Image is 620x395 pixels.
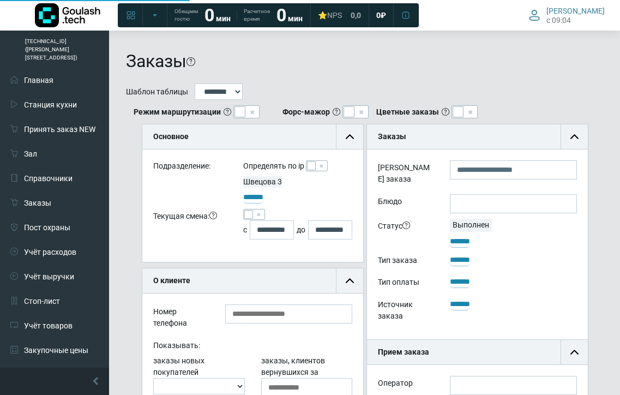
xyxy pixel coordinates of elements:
span: 0 [376,10,381,20]
span: мин [216,14,231,23]
b: Прием заказа [378,348,429,356]
a: 0 ₽ [370,5,393,25]
span: мин [288,14,303,23]
b: О клиенте [153,276,190,285]
img: collapse [346,133,354,141]
span: Выполнен [450,220,492,229]
img: collapse [346,277,354,285]
span: Расчетное время [244,8,270,23]
div: Статус [370,219,442,248]
b: Форс-мажор [282,106,330,118]
span: 0,0 [351,10,361,20]
label: Блюдо [370,194,442,213]
div: Номер телефона [145,304,217,333]
div: Подразделение: [145,160,235,176]
label: Определять по ip [243,160,304,172]
span: NPS [327,11,342,20]
span: ₽ [381,10,386,20]
div: Тип оплаты [370,275,442,292]
button: [PERSON_NAME] c 09:04 [522,4,611,27]
img: collapse [570,348,579,356]
b: Заказы [378,132,406,141]
b: Цветные заказы [376,106,439,118]
div: Текущая смена: [145,209,235,240]
span: [PERSON_NAME] [546,6,605,16]
span: Обещаем гостю [174,8,198,23]
div: Показывать: [145,338,360,355]
strong: 0 [276,5,286,26]
div: Тип заказа [370,253,442,270]
a: ⭐NPS 0,0 [311,5,368,25]
span: c 09:04 [546,16,571,25]
div: Источник заказа [370,297,442,326]
label: [PERSON_NAME] заказа [370,160,442,189]
img: Логотип компании Goulash.tech [35,3,100,27]
span: Швецова 3 [243,177,282,186]
a: Обещаем гостю 0 мин Расчетное время 0 мин [168,5,309,25]
label: Шаблон таблицы [126,86,188,98]
h1: Заказы [126,51,186,71]
img: collapse [570,133,579,141]
strong: 0 [204,5,214,26]
b: Режим маршрутизации [134,106,221,118]
b: Основное [153,132,189,141]
div: с до [243,220,353,240]
div: ⭐ [318,10,342,20]
label: Оператор [378,378,413,389]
